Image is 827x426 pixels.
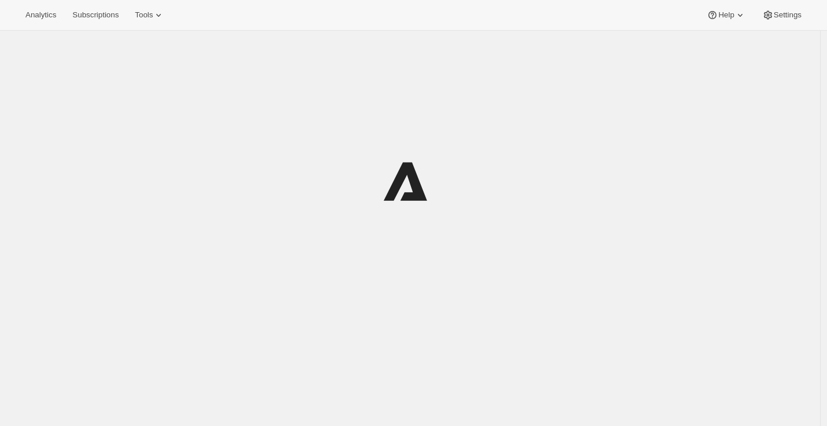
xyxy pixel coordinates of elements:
button: Analytics [19,7,63,23]
button: Help [700,7,752,23]
span: Help [718,10,734,20]
button: Subscriptions [65,7,126,23]
span: Tools [135,10,153,20]
button: Settings [755,7,808,23]
span: Subscriptions [72,10,119,20]
span: Analytics [25,10,56,20]
span: Settings [774,10,802,20]
button: Tools [128,7,171,23]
